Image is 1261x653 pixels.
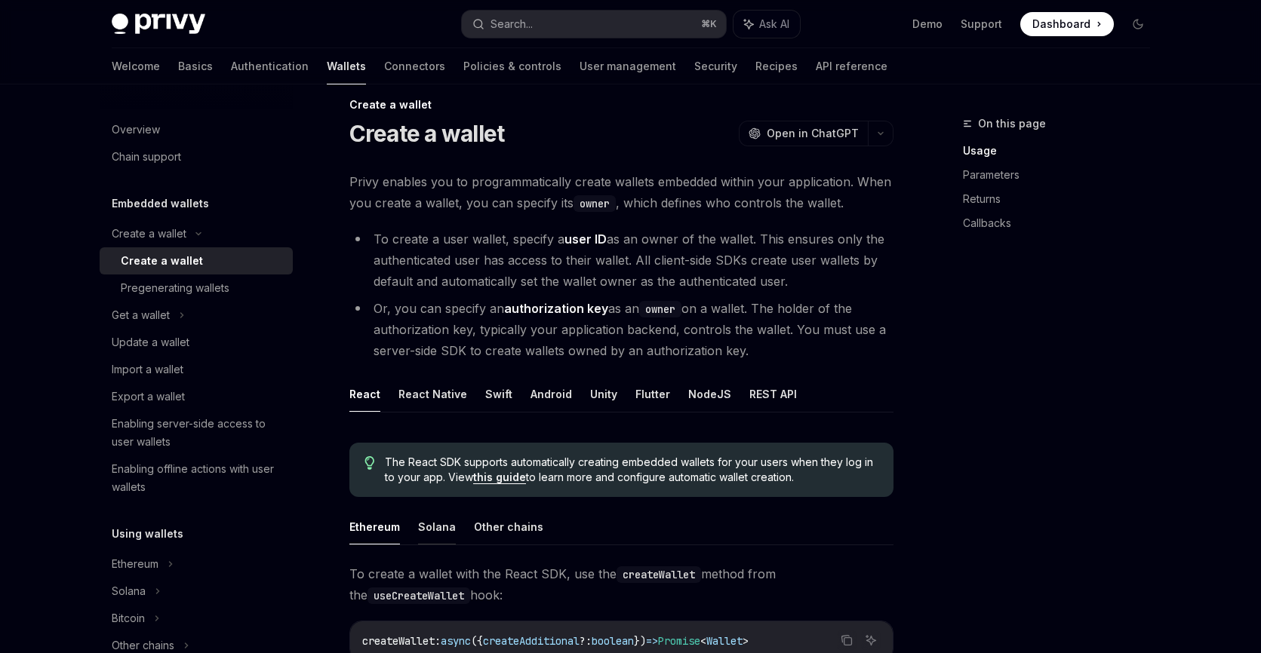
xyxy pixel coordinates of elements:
[112,14,205,35] img: dark logo
[767,126,859,141] span: Open in ChatGPT
[100,116,293,143] a: Overview
[112,555,158,573] div: Ethereum
[349,509,400,544] button: Ethereum
[112,225,186,243] div: Create a wallet
[112,460,284,496] div: Enabling offline actions with user wallets
[963,139,1162,163] a: Usage
[112,148,181,166] div: Chain support
[749,376,797,412] button: REST API
[462,11,726,38] button: Search...⌘K
[349,97,893,112] div: Create a wallet
[504,301,608,316] strong: authorization key
[837,630,857,650] button: Copy the contents from the code block
[634,634,646,648] span: })
[963,163,1162,187] a: Parameters
[564,231,607,247] strong: user ID
[112,388,185,406] div: Export a wallet
[112,415,284,451] div: Enabling server-side access to user wallets
[474,509,543,544] button: Other chains
[349,298,893,361] li: Or, you can specify an as an on a wallet. The holder of the authorization key, typically your app...
[100,383,293,410] a: Export a wallet
[816,48,887,84] a: API reference
[912,17,943,32] a: Demo
[759,17,789,32] span: Ask AI
[384,48,445,84] a: Connectors
[592,634,634,648] span: boolean
[646,634,658,648] span: =>
[349,171,893,213] span: Privy enables you to programmatically create wallets embedded within your application. When you c...
[100,329,293,356] a: Update a wallet
[100,247,293,274] a: Create a wallet
[112,333,189,351] div: Update a wallet
[861,630,881,650] button: Ask AI
[112,360,183,379] div: Import a wallet
[368,587,470,604] code: useCreateWallet
[231,48,309,84] a: Authentication
[418,509,456,544] button: Solana
[485,376,512,412] button: Swift
[755,48,798,84] a: Recipes
[694,48,737,84] a: Security
[112,195,209,213] h5: Embedded wallets
[580,634,592,648] span: ?:
[1126,12,1150,36] button: Toggle dark mode
[112,48,160,84] a: Welcome
[978,115,1046,133] span: On this page
[362,634,435,648] span: createWallet
[349,563,893,605] span: To create a wallet with the React SDK, use the method from the hook:
[961,17,1002,32] a: Support
[574,195,616,212] code: owner
[100,274,293,302] a: Pregenerating wallets
[701,18,717,30] span: ⌘ K
[112,582,146,600] div: Solana
[1032,17,1090,32] span: Dashboard
[1020,12,1114,36] a: Dashboard
[112,609,145,627] div: Bitcoin
[112,121,160,139] div: Overview
[100,143,293,170] a: Chain support
[688,376,731,412] button: NodeJS
[473,471,526,484] a: this guide
[734,11,800,38] button: Ask AI
[491,15,533,33] div: Search...
[590,376,617,412] button: Unity
[743,634,749,648] span: >
[435,634,441,648] span: :
[100,410,293,455] a: Enabling server-side access to user wallets
[398,376,467,412] button: React Native
[635,376,670,412] button: Flutter
[471,634,483,648] span: ({
[463,48,561,84] a: Policies & controls
[580,48,676,84] a: User management
[963,187,1162,211] a: Returns
[112,306,170,324] div: Get a wallet
[658,634,700,648] span: Promise
[100,455,293,501] a: Enabling offline actions with user wallets
[963,211,1162,235] a: Callbacks
[639,301,681,317] code: owner
[121,279,229,297] div: Pregenerating wallets
[100,356,293,383] a: Import a wallet
[121,252,203,270] div: Create a wallet
[178,48,213,84] a: Basics
[483,634,580,648] span: createAdditional
[349,228,893,292] li: To create a user wallet, specify a as an owner of the wallet. This ensures only the authenticated...
[385,455,878,485] span: The React SDK supports automatically creating embedded wallets for your users when they log in to...
[700,634,706,648] span: <
[531,376,572,412] button: Android
[739,121,868,146] button: Open in ChatGPT
[441,634,471,648] span: async
[327,48,366,84] a: Wallets
[349,376,380,412] button: React
[617,566,701,583] code: createWallet
[112,525,183,543] h5: Using wallets
[706,634,743,648] span: Wallet
[364,456,375,470] svg: Tip
[349,120,505,147] h1: Create a wallet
